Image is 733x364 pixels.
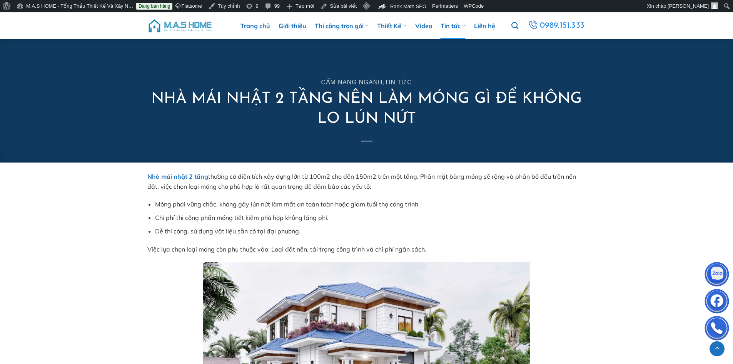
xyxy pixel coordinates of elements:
a: Đang bán hàng [136,3,172,10]
span: 0989.151.333 [540,19,585,32]
a: Thiết Kế [377,12,406,39]
li: Móng phải vững chắc, không gây lún nứt làm mất an toàn toàn hoặc giảm tuổi thọ công trình. [155,200,586,210]
a: Lên đầu trang [710,341,725,356]
img: Facebook [705,291,728,314]
img: Phone [705,318,728,341]
a: Tin tức [441,12,466,39]
h1: NHÀ MÁI NHẬT 2 TẦNG NÊN LÀM MÓNG GÌ ĐỂ KHÔNG LO LÚN NỨT [147,89,586,129]
a: Video [415,12,432,39]
p: thường có diện tích xây dựng lớn từ 100m2 cho đến 150m2 trên một tầng. Phần mặt bằng móng sẽ rộng... [147,172,586,191]
a: Nhà mái nhật 2 tầng [147,173,208,180]
h6: , [147,79,586,86]
p: Việc lựa chọn loại móng còn phụ thuộc vào: Loại đất nền, tải trọng công trình và chi phí ngân sách. [147,245,586,255]
a: Trang chủ [240,12,270,39]
a: Liên hệ [474,12,495,39]
a: Giới thiệu [279,12,306,39]
li: Chi phí thi công phần móng tiết kiệm phù hợp không lãng phí. [155,213,586,223]
a: Tin tức [385,79,412,86]
span: [PERSON_NAME] [668,3,709,9]
img: Zalo [705,264,728,287]
a: Cẩm nang ngành [321,79,382,86]
li: Dễ thi công, sử dụng vật liệu sẵn có tại đại phương. [155,226,586,237]
a: 0989.151.333 [527,19,586,33]
img: M.A.S HOME – Tổng Thầu Thiết Kế Và Xây Nhà Trọn Gói [147,14,213,37]
span: Rank Math SEO [390,3,426,9]
a: Tìm kiếm [511,18,518,34]
a: Thi công trọn gói [315,12,369,39]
